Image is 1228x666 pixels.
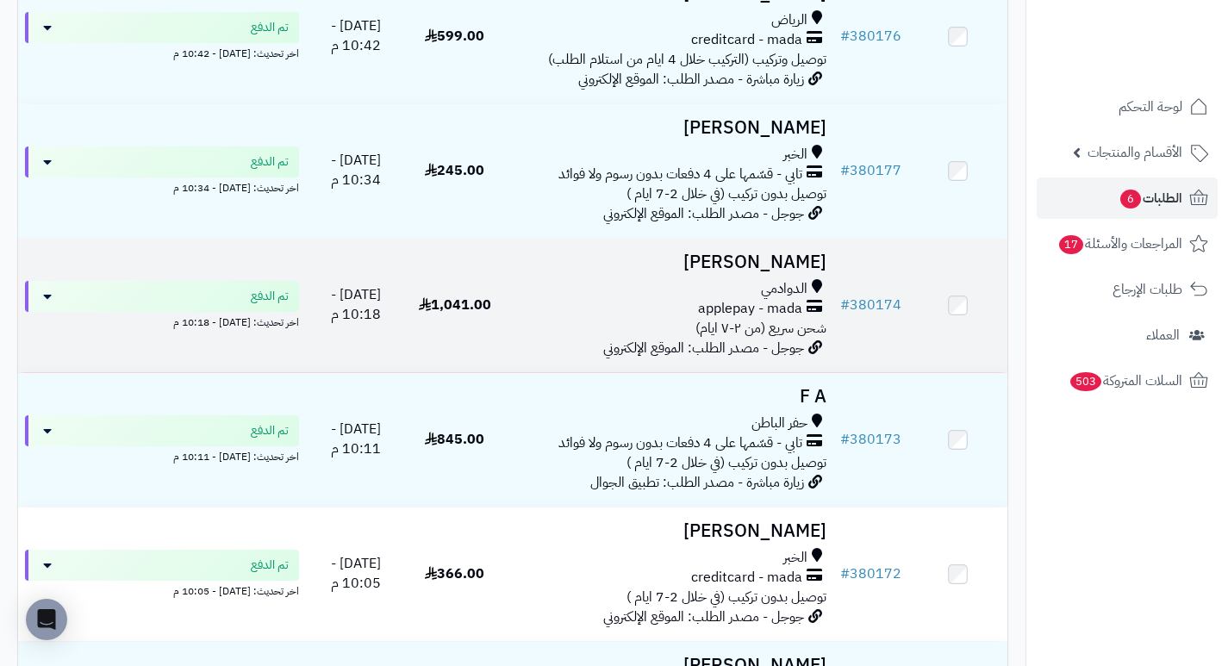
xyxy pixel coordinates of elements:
a: #380174 [840,295,901,315]
span: توصيل بدون تركيب (في خلال 2-7 ايام ) [626,452,826,473]
span: الخبر [783,145,807,165]
span: حفر الباطن [751,414,807,433]
div: اخر تحديث: [DATE] - 10:34 م [25,177,299,196]
a: #380176 [840,26,901,47]
span: توصيل بدون تركيب (في خلال 2-7 ايام ) [626,587,826,607]
span: زيارة مباشرة - مصدر الطلب: تطبيق الجوال [590,472,804,493]
h3: [PERSON_NAME] [511,252,826,272]
a: المراجعات والأسئلة17 [1037,223,1218,265]
a: السلات المتروكة503 [1037,360,1218,401]
a: لوحة التحكم [1037,86,1218,128]
span: توصيل بدون تركيب (في خلال 2-7 ايام ) [626,184,826,204]
span: زيارة مباشرة - مصدر الطلب: الموقع الإلكتروني [578,69,804,90]
a: #380173 [840,429,901,450]
span: السلات المتروكة [1069,369,1182,393]
span: تم الدفع [251,19,289,36]
span: creditcard - mada [691,568,802,588]
span: جوجل - مصدر الطلب: الموقع الإلكتروني [603,607,804,627]
a: طلبات الإرجاع [1037,269,1218,310]
span: تم الدفع [251,422,289,439]
span: [DATE] - 10:05 م [331,553,381,594]
span: # [840,429,850,450]
span: 599.00 [425,26,484,47]
span: تم الدفع [251,288,289,305]
a: #380177 [840,160,901,181]
span: [DATE] - 10:34 م [331,150,381,190]
span: # [840,160,850,181]
span: تم الدفع [251,153,289,171]
span: 366.00 [425,563,484,584]
span: 6 [1119,189,1142,209]
span: # [840,295,850,315]
span: # [840,26,850,47]
span: 245.00 [425,160,484,181]
a: #380172 [840,563,901,584]
a: العملاء [1037,314,1218,356]
span: جوجل - مصدر الطلب: الموقع الإلكتروني [603,338,804,358]
h3: [PERSON_NAME] [511,521,826,541]
span: [DATE] - 10:11 م [331,419,381,459]
span: الأقسام والمنتجات [1088,140,1182,165]
div: اخر تحديث: [DATE] - 10:18 م [25,312,299,330]
a: الطلبات6 [1037,177,1218,219]
span: توصيل وتركيب (التركيب خلال 4 ايام من استلام الطلب) [548,49,826,70]
span: applepay - mada [698,299,802,319]
span: الخبر [783,548,807,568]
div: اخر تحديث: [DATE] - 10:42 م [25,43,299,61]
div: اخر تحديث: [DATE] - 10:05 م [25,581,299,599]
span: العملاء [1146,323,1180,347]
span: لوحة التحكم [1119,95,1182,119]
span: creditcard - mada [691,30,802,50]
span: شحن سريع (من ٢-٧ ايام) [695,318,826,339]
h3: F A [511,387,826,407]
span: جوجل - مصدر الطلب: الموقع الإلكتروني [603,203,804,224]
span: 1,041.00 [419,295,491,315]
span: [DATE] - 10:42 م [331,16,381,56]
span: طلبات الإرجاع [1113,277,1182,302]
h3: [PERSON_NAME] [511,118,826,138]
div: اخر تحديث: [DATE] - 10:11 م [25,446,299,464]
span: 503 [1069,371,1102,391]
span: الدوادمي [761,279,807,299]
img: logo-2.png [1111,30,1212,66]
span: [DATE] - 10:18 م [331,284,381,325]
span: الرياض [771,10,807,30]
span: 17 [1058,234,1084,254]
div: Open Intercom Messenger [26,599,67,640]
span: الطلبات [1119,186,1182,210]
span: 845.00 [425,429,484,450]
span: # [840,563,850,584]
span: المراجعات والأسئلة [1057,232,1182,256]
span: تابي - قسّمها على 4 دفعات بدون رسوم ولا فوائد [558,433,802,453]
span: تابي - قسّمها على 4 دفعات بدون رسوم ولا فوائد [558,165,802,184]
span: تم الدفع [251,557,289,574]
